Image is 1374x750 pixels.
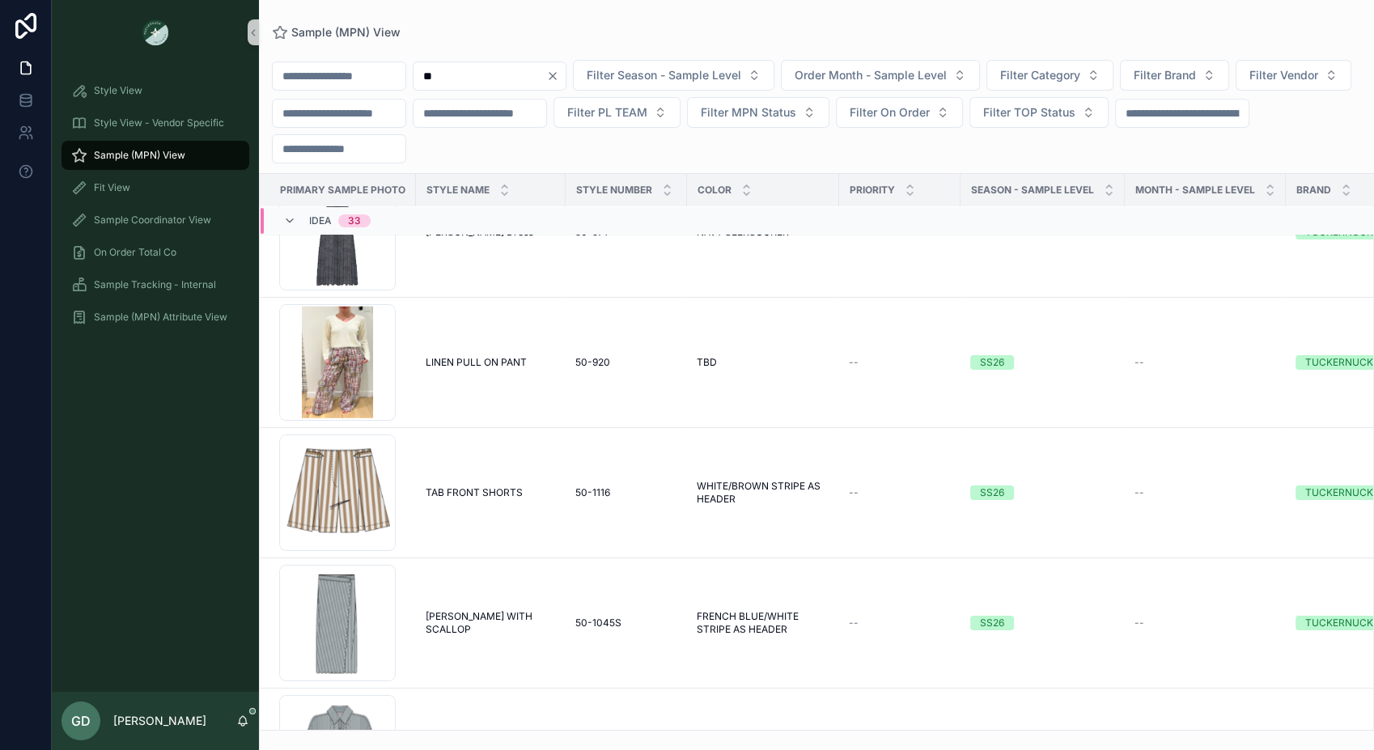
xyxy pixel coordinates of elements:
[291,24,401,40] span: Sample (MPN) View
[850,184,895,197] span: PRIORITY
[697,356,717,369] span: TBD
[849,356,951,369] a: --
[61,238,249,267] a: On Order Total Co
[970,355,1115,370] a: SS26
[701,104,796,121] span: Filter MPN Status
[71,711,91,731] span: GD
[426,486,523,499] span: TAB FRONT SHORTS
[113,713,206,729] p: [PERSON_NAME]
[849,486,859,499] span: --
[1134,67,1196,83] span: Filter Brand
[94,84,142,97] span: Style View
[426,610,556,636] a: [PERSON_NAME] WITH SCALLOP
[94,181,130,194] span: Fit View
[795,67,947,83] span: Order Month - Sample Level
[272,24,401,40] a: Sample (MPN) View
[567,104,647,121] span: Filter PL TEAM
[1134,356,1144,369] span: --
[575,486,677,499] a: 50-1116
[1135,184,1255,197] span: MONTH - SAMPLE LEVEL
[697,610,829,636] a: FRENCH BLUE/WHITE STRIPE AS HEADER
[61,206,249,235] a: Sample Coordinator View
[1134,486,1276,499] a: --
[94,214,211,227] span: Sample Coordinator View
[971,184,1094,197] span: Season - Sample Level
[142,19,168,45] img: App logo
[849,617,859,629] span: --
[61,173,249,202] a: Fit View
[280,184,405,197] span: PRIMARY SAMPLE PHOTO
[1296,184,1331,197] span: Brand
[575,486,610,499] span: 50-1116
[980,355,1004,370] div: SS26
[1305,355,1373,370] div: TUCKERNUCK
[553,97,681,128] button: Select Button
[426,356,556,369] a: LINEN PULL ON PANT
[698,184,732,197] span: Color
[983,104,1075,121] span: Filter TOP Status
[697,480,829,506] a: WHITE/BROWN STRIPE AS HEADER
[1134,617,1144,629] span: --
[309,214,332,227] span: Idea
[576,184,652,197] span: Style Number
[426,486,556,499] a: TAB FRONT SHORTS
[575,356,610,369] span: 50-920
[986,60,1113,91] button: Select Button
[970,485,1115,500] a: SS26
[1249,67,1318,83] span: Filter Vendor
[426,356,527,369] span: LINEN PULL ON PANT
[61,108,249,138] a: Style View - Vendor Specific
[697,356,829,369] a: TBD
[687,97,829,128] button: Select Button
[575,356,677,369] a: 50-920
[849,356,859,369] span: --
[1305,616,1373,630] div: TUCKERNUCK
[52,65,259,692] div: scrollable content
[94,278,216,291] span: Sample Tracking - Internal
[1236,60,1351,91] button: Select Button
[969,97,1109,128] button: Select Button
[94,117,224,129] span: Style View - Vendor Specific
[849,486,951,499] a: --
[1305,485,1373,500] div: TUCKERNUCK
[61,141,249,170] a: Sample (MPN) View
[94,149,185,162] span: Sample (MPN) View
[61,270,249,299] a: Sample Tracking - Internal
[1000,67,1080,83] span: Filter Category
[1134,617,1276,629] a: --
[970,616,1115,630] a: SS26
[94,311,227,324] span: Sample (MPN) Attribute View
[980,616,1004,630] div: SS26
[836,97,963,128] button: Select Button
[849,617,951,629] a: --
[980,485,1004,500] div: SS26
[348,214,361,227] div: 33
[94,246,176,259] span: On Order Total Co
[850,104,930,121] span: Filter On Order
[546,70,566,83] button: Clear
[426,184,490,197] span: Style Name
[1120,60,1229,91] button: Select Button
[573,60,774,91] button: Select Button
[575,617,677,629] a: 50-1045S
[61,303,249,332] a: Sample (MPN) Attribute View
[781,60,980,91] button: Select Button
[1134,486,1144,499] span: --
[1134,356,1276,369] a: --
[575,617,621,629] span: 50-1045S
[587,67,741,83] span: Filter Season - Sample Level
[61,76,249,105] a: Style View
